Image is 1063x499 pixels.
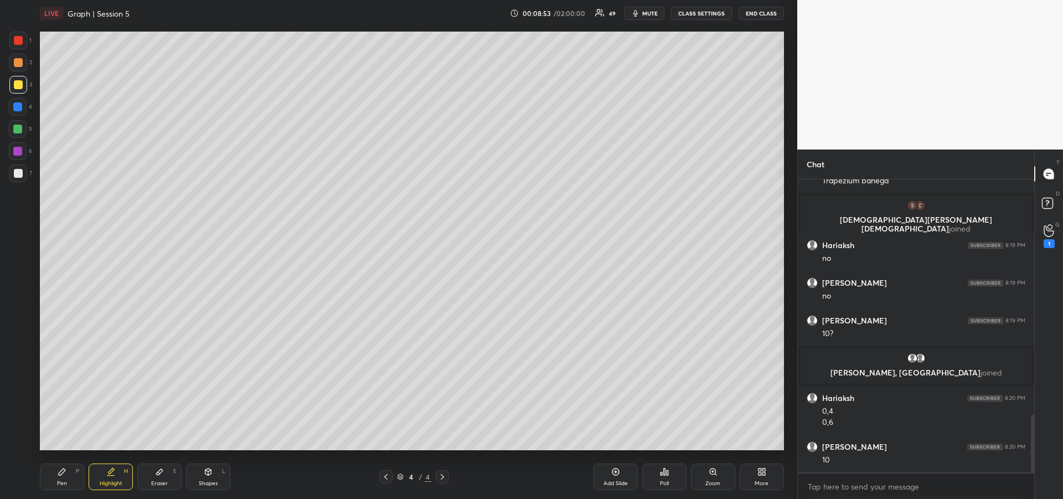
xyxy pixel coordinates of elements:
[755,481,768,486] div: More
[671,7,732,20] button: CLASS SETTINGS
[419,474,422,480] div: /
[798,179,1034,472] div: grid
[9,142,32,160] div: 6
[915,200,926,211] img: thumbnail.jpg
[222,469,225,474] div: L
[822,291,1025,302] div: no
[625,7,664,20] button: mute
[9,120,32,138] div: 5
[660,481,669,486] div: Poll
[981,367,1002,378] span: joined
[822,393,854,403] h6: Hariaksh
[9,32,32,49] div: 1
[1056,158,1060,167] p: T
[100,481,122,486] div: Highlight
[807,240,817,250] img: default.png
[822,253,1025,264] div: no
[124,469,128,474] div: H
[907,353,918,364] img: default.png
[822,278,887,288] h6: [PERSON_NAME]
[968,242,1003,249] img: 4P8fHbbgJtejmAAAAAElFTkSuQmCC
[705,481,720,486] div: Zoom
[915,353,926,364] img: default.png
[822,176,1025,187] div: Trapezium banega
[739,7,784,20] button: END CLASS
[949,223,971,234] span: joined
[822,406,1025,417] div: 0,4
[1005,444,1025,450] div: 8:20 PM
[9,54,32,71] div: 2
[1005,280,1025,286] div: 8:19 PM
[1005,395,1025,402] div: 8:20 PM
[68,8,130,19] h4: Graph | Session 5
[967,444,1003,450] img: 4P8fHbbgJtejmAAAAAElFTkSuQmCC
[9,98,32,116] div: 4
[1044,239,1055,248] div: 1
[603,481,628,486] div: Add Slide
[968,280,1003,286] img: 4P8fHbbgJtejmAAAAAElFTkSuQmCC
[907,200,918,211] img: thumbnail.jpg
[1005,242,1025,249] div: 8:19 PM
[1056,189,1060,198] p: D
[807,442,817,452] img: default.png
[199,481,218,486] div: Shapes
[9,76,32,94] div: 3
[76,469,79,474] div: P
[822,455,1025,466] div: 10
[807,278,817,288] img: default.png
[406,474,417,480] div: 4
[807,368,1025,377] p: [PERSON_NAME], [GEOGRAPHIC_DATA]
[822,316,887,326] h6: [PERSON_NAME]
[9,164,32,182] div: 7
[822,417,1025,428] div: 0,6
[57,481,67,486] div: Pen
[1055,220,1060,229] p: G
[173,469,177,474] div: E
[822,240,854,250] h6: Hariaksh
[807,393,817,403] img: default.png
[967,395,1003,402] img: 4P8fHbbgJtejmAAAAAElFTkSuQmCC
[151,481,168,486] div: Eraser
[822,442,887,452] h6: [PERSON_NAME]
[822,328,1025,339] div: 10?
[807,316,817,326] img: default.png
[798,150,833,179] p: Chat
[1005,317,1025,324] div: 8:19 PM
[807,215,1025,233] p: [DEMOGRAPHIC_DATA][PERSON_NAME][DEMOGRAPHIC_DATA]
[425,472,431,482] div: 4
[40,7,63,20] div: LIVE
[609,11,616,16] div: 49
[968,317,1003,324] img: 4P8fHbbgJtejmAAAAAElFTkSuQmCC
[642,9,658,17] span: mute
